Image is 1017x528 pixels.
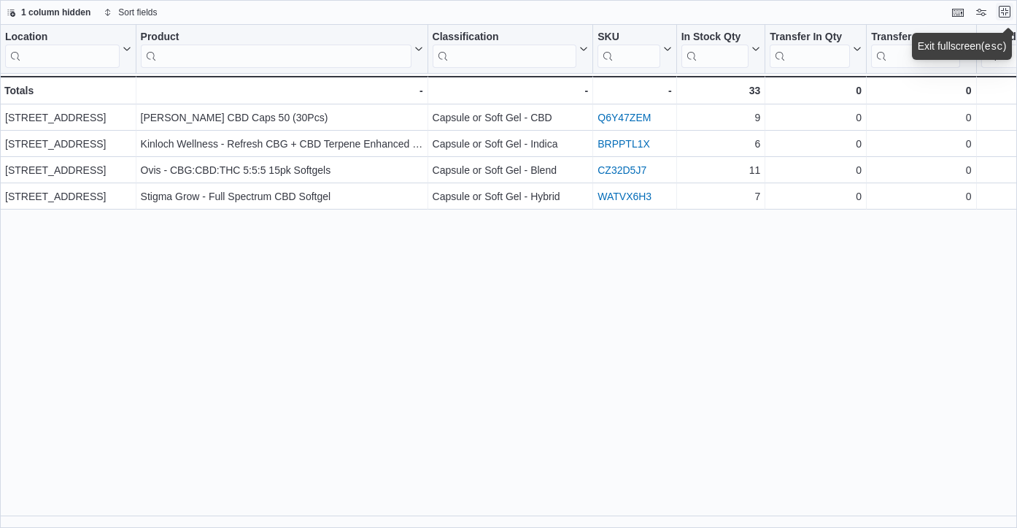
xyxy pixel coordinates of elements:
[681,135,761,153] div: 6
[770,135,862,153] div: 0
[598,112,651,123] a: Q6Y47ZEM
[681,82,761,99] div: 33
[5,31,120,68] div: Location
[598,191,651,202] a: WATVX6H3
[433,31,577,68] div: Classification
[5,135,131,153] div: [STREET_ADDRESS]
[433,109,589,126] div: Capsule or Soft Gel - CBD
[681,188,761,205] div: 7
[598,164,646,176] a: CZ32D5J7
[681,161,761,179] div: 11
[770,31,862,68] button: Transfer In Qty
[598,138,650,150] a: BRPPTL1X
[433,82,589,99] div: -
[598,31,660,45] div: SKU
[5,188,131,205] div: [STREET_ADDRESS]
[770,31,850,45] div: Transfer In Qty
[141,109,423,126] div: [PERSON_NAME] CBD Caps 50 (30Pcs)
[598,82,671,99] div: -
[871,188,971,205] div: 0
[141,135,423,153] div: Kinloch Wellness - Refresh CBG + CBD Terpene Enhanced 15pk Softgels
[871,161,971,179] div: 0
[871,31,959,45] div: Transfer Out Qty
[972,4,990,21] button: Display options
[141,31,411,68] div: Product
[141,161,423,179] div: Ovis - CBG:CBD:THC 5:5:5 15pk Softgels
[985,41,1003,53] kbd: esc
[770,161,862,179] div: 0
[770,188,862,205] div: 0
[141,82,423,99] div: -
[141,31,411,45] div: Product
[433,188,589,205] div: Capsule or Soft Gel - Hybrid
[681,31,761,68] button: In Stock Qty
[871,135,971,153] div: 0
[141,31,423,68] button: Product
[996,3,1013,20] button: Exit fullscreen
[433,135,589,153] div: Capsule or Soft Gel - Indica
[433,31,577,45] div: Classification
[433,31,589,68] button: Classification
[5,31,120,45] div: Location
[5,31,131,68] button: Location
[433,161,589,179] div: Capsule or Soft Gel - Blend
[949,4,967,21] button: Keyboard shortcuts
[598,31,671,68] button: SKU
[5,109,131,126] div: [STREET_ADDRESS]
[98,4,163,21] button: Sort fields
[871,82,971,99] div: 0
[681,31,749,68] div: In Stock Qty
[4,82,131,99] div: Totals
[871,31,971,68] button: Transfer Out Qty
[141,188,423,205] div: Stigma Grow - Full Spectrum CBD Softgel
[21,7,90,18] span: 1 column hidden
[871,31,959,68] div: Transfer Out Qty
[770,31,850,68] div: Transfer In Qty
[118,7,157,18] span: Sort fields
[770,109,862,126] div: 0
[1,4,96,21] button: 1 column hidden
[5,161,131,179] div: [STREET_ADDRESS]
[770,82,862,99] div: 0
[681,31,749,45] div: In Stock Qty
[681,109,761,126] div: 9
[918,39,1007,54] div: Exit fullscreen ( )
[598,31,660,68] div: SKU URL
[871,109,971,126] div: 0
